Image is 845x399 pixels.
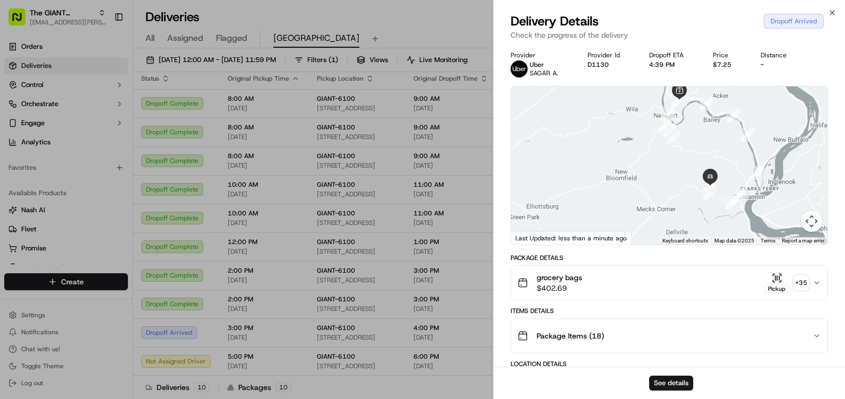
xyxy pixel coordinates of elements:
[671,93,685,107] div: 8
[700,97,714,110] div: 12
[740,128,754,142] div: 14
[714,238,754,244] span: Map data ©2025
[11,11,32,32] img: Nash
[11,42,193,59] p: Welcome 👋
[732,189,746,203] div: 16
[11,155,19,163] div: 📗
[511,319,827,353] button: Package Items (18)
[801,211,822,232] button: Map camera controls
[511,30,828,40] p: Check the progress of the delivery
[649,376,693,391] button: See details
[530,69,558,77] span: SAGAR A.
[794,275,808,290] div: + 35
[725,196,739,210] div: 17
[106,180,128,188] span: Pylon
[514,231,549,245] img: Google
[662,237,708,245] button: Keyboard shortcuts
[511,360,828,368] div: Location Details
[649,51,696,59] div: Dropoff ETA
[588,51,632,59] div: Provider Id
[530,60,558,69] p: Uber
[761,60,799,69] div: -
[100,154,170,164] span: API Documentation
[764,273,789,293] button: Pickup
[761,51,799,59] div: Distance
[588,60,609,69] button: D1130
[673,93,687,107] div: 11
[6,150,85,169] a: 📗Knowledge Base
[537,331,604,341] span: Package Items ( 18 )
[511,231,632,245] div: Last Updated: less than a minute ago
[661,107,675,121] div: 4
[764,273,808,293] button: Pickup+35
[90,155,98,163] div: 💻
[537,272,582,283] span: grocery bags
[511,60,528,77] img: profile_uber_ahold_partner.png
[667,131,680,144] div: 1
[703,186,717,199] div: 18
[727,109,740,123] div: 13
[713,51,744,59] div: Price
[537,283,582,293] span: $402.69
[782,238,824,244] a: Report a map error
[75,179,128,188] a: Powered byPylon
[764,284,789,293] div: Pickup
[713,60,744,69] div: $7.25
[11,101,30,120] img: 1736555255976-a54dd68f-1ca7-489b-9aae-adbdc363a1c4
[658,119,672,133] div: 3
[511,266,827,300] button: grocery bags$402.69Pickup+35
[36,112,134,120] div: We're available if you need us!
[703,179,717,193] div: 19
[180,105,193,117] button: Start new chat
[28,68,191,80] input: Got a question? Start typing here...
[663,123,677,137] div: 2
[21,154,81,164] span: Knowledge Base
[36,101,174,112] div: Start new chat
[751,166,764,180] div: 15
[649,60,696,69] div: 4:39 PM
[511,13,599,30] span: Delivery Details
[511,254,828,262] div: Package Details
[511,51,571,59] div: Provider
[761,238,775,244] a: Terms (opens in new tab)
[85,150,175,169] a: 💻API Documentation
[514,231,549,245] a: Open this area in Google Maps (opens a new window)
[511,307,828,315] div: Items Details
